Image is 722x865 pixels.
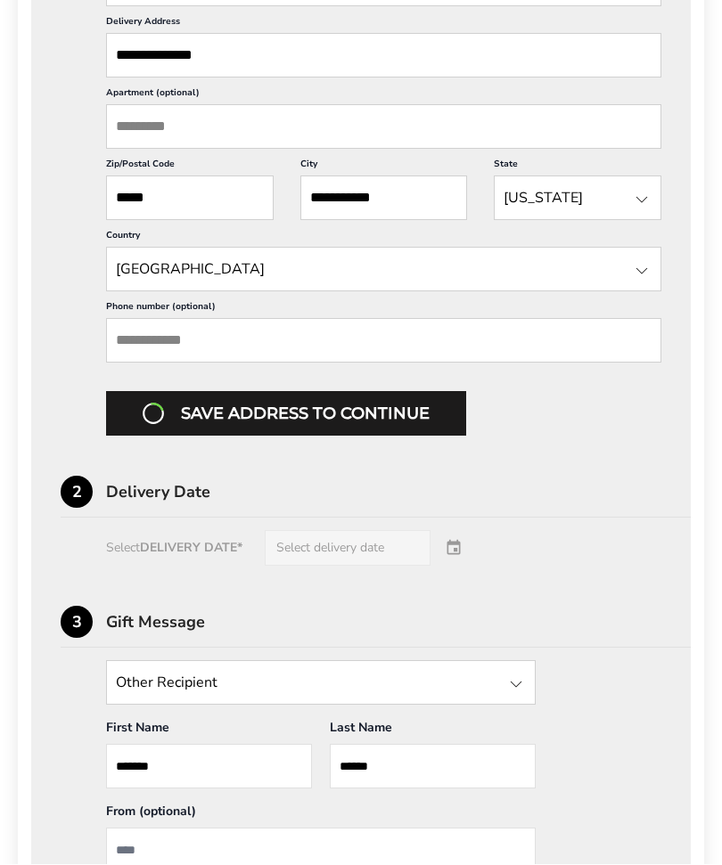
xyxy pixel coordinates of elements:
label: Delivery Address [106,16,661,34]
div: Last Name [330,720,536,745]
input: State [106,661,536,706]
div: Delivery Date [106,485,691,501]
input: State [106,248,661,292]
input: State [494,176,661,221]
input: Last Name [330,745,536,789]
div: From (optional) [106,804,536,828]
label: Apartment (optional) [106,87,661,105]
input: Apartment [106,105,661,150]
input: ZIP [106,176,274,221]
label: Zip/Postal Code [106,159,274,176]
div: Gift Message [106,615,691,631]
label: Phone number (optional) [106,301,661,319]
label: State [494,159,661,176]
label: Country [106,230,661,248]
input: First Name [106,745,312,789]
div: 3 [61,607,93,639]
div: First Name [106,720,312,745]
div: 2 [61,477,93,509]
input: Delivery Address [106,34,661,78]
input: City [300,176,468,221]
label: City [300,159,468,176]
